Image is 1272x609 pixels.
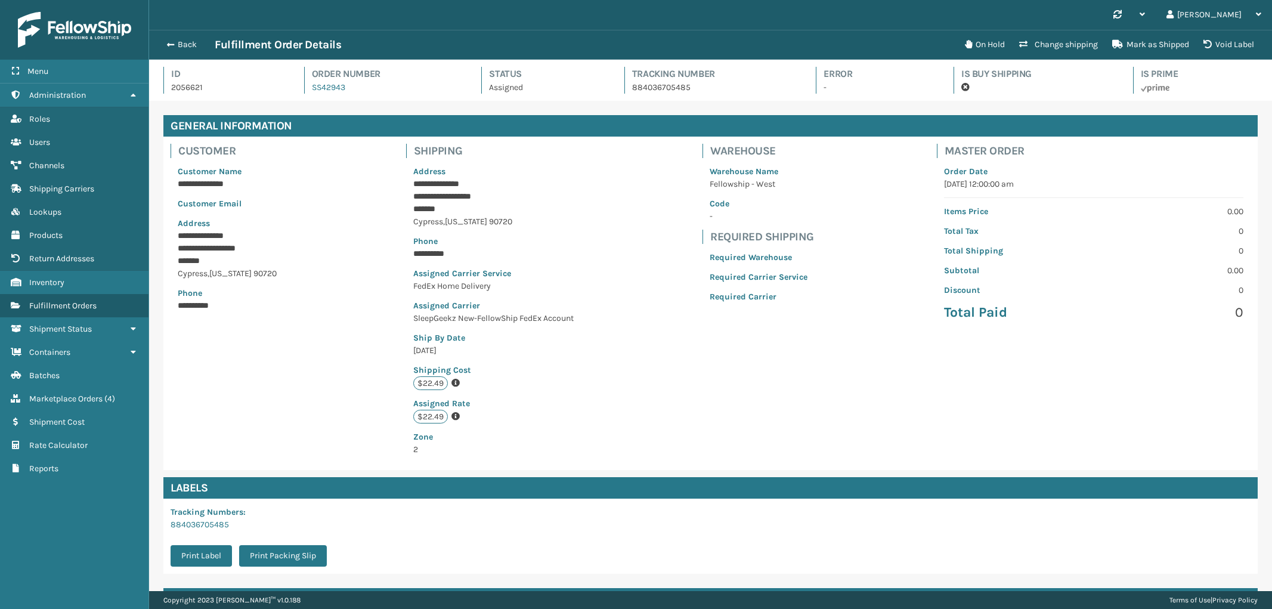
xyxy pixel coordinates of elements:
[944,304,1087,321] p: Total Paid
[710,251,807,264] p: Required Warehouse
[965,40,972,48] i: On Hold
[413,235,574,248] p: Phone
[1101,264,1243,277] p: 0.00
[944,178,1244,190] p: [DATE] 12:00:00 am
[160,39,215,50] button: Back
[958,33,1012,57] button: On Hold
[413,410,448,423] p: $22.49
[414,144,581,158] h4: Shipping
[163,115,1258,137] h4: General Information
[710,210,807,222] p: -
[29,301,97,311] span: Fulfillment Orders
[29,230,63,240] span: Products
[1101,205,1243,218] p: 0.00
[710,178,807,190] p: Fellowship - West
[710,230,815,244] h4: Required Shipping
[178,165,277,178] p: Customer Name
[29,347,70,357] span: Containers
[163,591,301,609] p: Copyright 2023 [PERSON_NAME]™ v 1.0.188
[29,417,85,427] span: Shipment Cost
[163,477,1258,499] h4: Labels
[208,268,209,279] span: ,
[209,268,252,279] span: [US_STATE]
[171,520,229,530] a: 884036705485
[710,271,807,283] p: Required Carrier Service
[239,545,327,567] button: Print Packing Slip
[443,217,445,227] span: ,
[29,114,50,124] span: Roles
[1019,40,1027,48] i: Change shipping
[29,324,92,334] span: Shipment Status
[29,184,94,194] span: Shipping Carriers
[29,394,103,404] span: Marketplace Orders
[29,160,64,171] span: Channels
[104,394,115,404] span: ( 4 )
[413,217,443,227] span: Cypress
[824,67,932,81] h4: Error
[1203,40,1212,48] i: VOIDLABEL
[178,197,277,210] p: Customer Email
[413,344,574,357] p: [DATE]
[171,81,283,94] p: 2056621
[178,218,210,228] span: Address
[1101,245,1243,257] p: 0
[29,370,60,381] span: Batches
[178,144,284,158] h4: Customer
[710,197,807,210] p: Code
[413,312,574,324] p: SleepGeekz New-FellowShip FedEx Account
[1196,33,1261,57] button: Void Label
[944,165,1244,178] p: Order Date
[312,67,460,81] h4: Order Number
[944,264,1087,277] p: Subtotal
[29,254,94,264] span: Return Addresses
[944,284,1087,296] p: Discount
[1101,225,1243,237] p: 0
[489,217,512,227] span: 90720
[945,144,1251,158] h4: Master Order
[710,165,807,178] p: Warehouse Name
[1101,304,1243,321] p: 0
[413,332,574,344] p: Ship By Date
[312,82,345,92] a: SS42943
[1012,33,1105,57] button: Change shipping
[944,245,1087,257] p: Total Shipping
[215,38,341,52] h3: Fulfillment Order Details
[944,205,1087,218] p: Items Price
[29,277,64,288] span: Inventory
[413,376,448,390] p: $22.49
[253,268,277,279] span: 90720
[1141,67,1258,81] h4: Is Prime
[413,364,574,376] p: Shipping Cost
[178,287,277,299] p: Phone
[29,137,50,147] span: Users
[824,81,932,94] p: -
[489,67,603,81] h4: Status
[29,463,58,474] span: Reports
[413,166,445,177] span: Address
[413,431,574,443] p: Zone
[445,217,487,227] span: [US_STATE]
[178,268,208,279] span: Cypress
[29,90,86,100] span: Administration
[171,507,246,517] span: Tracking Numbers :
[29,440,88,450] span: Rate Calculator
[29,207,61,217] span: Lookups
[27,66,48,76] span: Menu
[710,290,807,303] p: Required Carrier
[489,81,603,94] p: Assigned
[18,12,131,48] img: logo
[413,431,574,455] span: 2
[632,81,795,94] p: 884036705485
[632,67,795,81] h4: Tracking Number
[413,280,574,292] p: FedEx Home Delivery
[710,144,815,158] h4: Warehouse
[1112,40,1123,48] i: Mark as Shipped
[1101,284,1243,296] p: 0
[944,225,1087,237] p: Total Tax
[1105,33,1196,57] button: Mark as Shipped
[413,299,574,312] p: Assigned Carrier
[171,67,283,81] h4: Id
[961,67,1112,81] h4: Is Buy Shipping
[413,267,574,280] p: Assigned Carrier Service
[171,545,232,567] button: Print Label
